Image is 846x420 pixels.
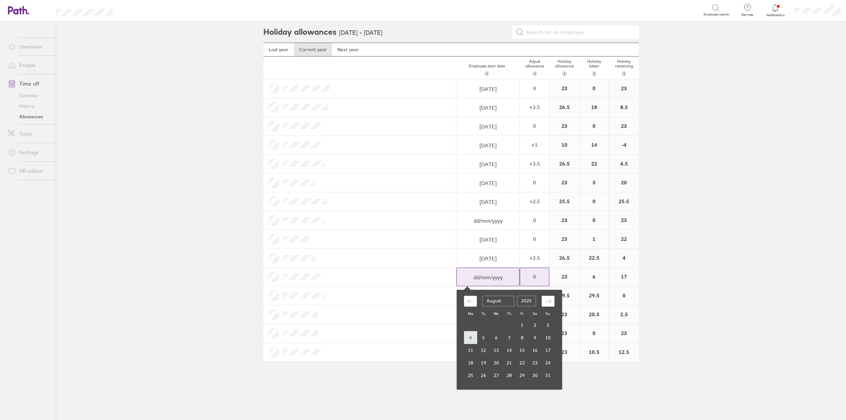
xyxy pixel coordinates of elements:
[609,343,639,362] div: 12.5
[550,343,579,362] div: 23
[609,155,639,173] div: 4.5
[579,305,609,324] div: 20.5
[516,331,529,344] td: Friday, August 8, 2025
[609,211,639,230] div: 23
[457,80,519,98] input: dd/mm/yyyy
[263,43,294,56] a: Last year
[339,29,382,36] h3: [DATE] - [DATE]
[579,155,609,173] div: 22
[263,21,336,43] h2: Holiday allowances
[457,211,519,230] input: dd/mm/yyyy
[524,26,635,38] input: Search for an employee
[3,77,56,90] a: Time off
[457,155,519,173] input: dd/mm/yyyy
[594,71,595,76] span: i
[516,319,529,331] td: Friday, August 1, 2025
[579,268,609,286] div: 6
[477,357,490,369] td: Tuesday, August 19, 2025
[609,117,639,135] div: 23
[332,43,364,56] a: Next year
[765,13,786,17] span: Notifications
[609,136,639,154] div: -4
[457,117,519,136] input: dd/mm/yyyy
[546,311,550,316] small: Su
[550,305,579,324] div: 23
[520,179,549,185] div: 0
[609,192,639,211] div: 25.5
[520,217,549,223] div: 0
[3,146,56,159] a: Settings
[477,331,490,344] td: Tuesday, August 5, 2025
[737,13,758,17] span: Get help
[520,161,549,167] div: + 3.5
[490,331,503,344] td: Wednesday, August 6, 2025
[609,305,639,324] div: 2.5
[490,344,503,357] td: Wednesday, August 13, 2025
[579,98,609,117] div: 18
[520,274,549,280] div: 0
[529,331,542,344] td: Saturday, August 9, 2025
[490,357,503,369] td: Wednesday, August 20, 2025
[609,173,639,192] div: 20
[3,127,56,140] a: Tools
[609,286,639,305] div: 0
[533,311,537,316] small: Sa
[520,123,549,129] div: 0
[542,357,555,369] td: Sunday, August 24, 2025
[564,71,565,76] span: i
[529,369,542,382] td: Saturday, August 30, 2025
[503,369,516,382] td: Thursday, August 28, 2025
[464,357,477,369] td: Monday, August 18, 2025
[457,287,519,305] input: dd/mm/yyyy
[520,104,549,110] div: + 3.5
[550,286,579,305] div: 29.5
[3,101,56,111] a: History
[520,198,549,204] div: + 2.5
[457,230,519,249] input: dd/mm/yyyy
[294,43,332,56] a: Current year
[454,61,520,79] div: Employee start date
[542,344,555,357] td: Sunday, August 17, 2025
[579,79,609,98] div: 0
[542,319,555,331] td: Sunday, August 3, 2025
[3,111,56,122] a: Allowances
[550,268,579,286] div: 23
[477,369,490,382] td: Tuesday, August 26, 2025
[131,7,147,13] div: Search
[534,71,535,76] span: i
[550,117,579,135] div: 23
[520,142,549,148] div: + 1
[457,268,519,286] input: dd/mm/yyyy
[457,98,519,117] input: dd/mm/yyyy
[457,174,519,192] input: dd/mm/yyyy
[481,311,485,316] small: Tu
[579,286,609,305] div: 29.5
[579,136,609,154] div: 14
[520,311,524,316] small: Fr
[520,85,549,91] div: 0
[550,211,579,230] div: 23
[516,344,529,357] td: Friday, August 15, 2025
[464,296,477,307] div: Move backward to switch to the previous month.
[550,324,579,343] div: 23
[520,57,550,79] div: Adjust allowance
[579,117,609,135] div: 0
[609,324,639,343] div: 23
[609,230,639,248] div: 22
[490,369,503,382] td: Wednesday, August 27, 2025
[579,57,609,79] div: Holiday taken
[542,296,555,307] div: Move forward to switch to the next month.
[457,290,562,390] div: Calendar
[704,13,729,17] span: Employee search
[609,268,639,286] div: 17
[503,357,516,369] td: Thursday, August 21, 2025
[550,98,579,117] div: 26.5
[464,369,477,382] td: Monday, August 25, 2025
[579,173,609,192] div: 3
[486,71,487,76] span: i
[529,357,542,369] td: Saturday, August 23, 2025
[457,136,519,155] input: dd/mm/yyyy
[542,331,555,344] td: Sunday, August 10, 2025
[3,40,56,53] a: Overview
[477,344,490,357] td: Tuesday, August 12, 2025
